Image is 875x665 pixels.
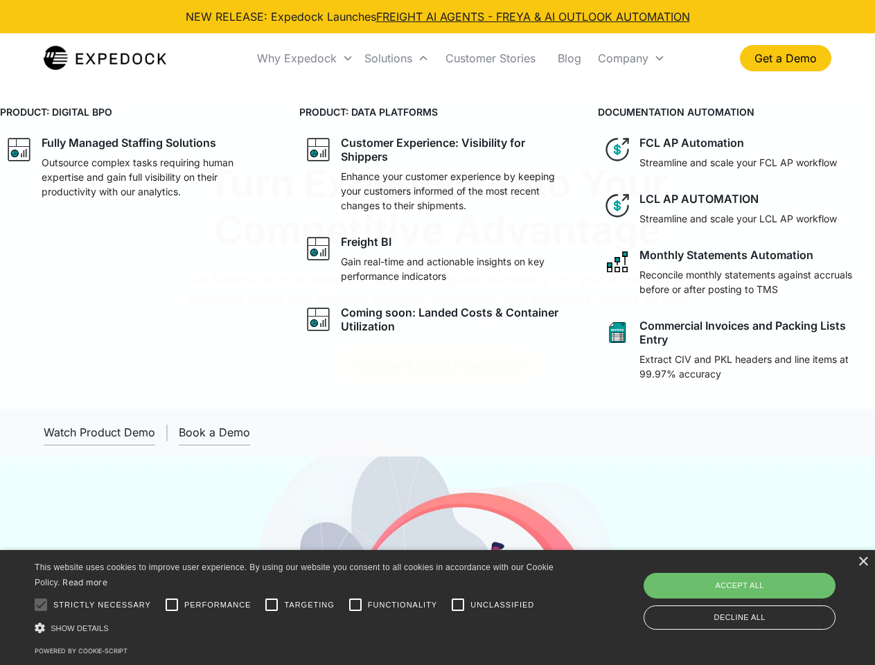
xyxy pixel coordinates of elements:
[341,254,571,283] p: Gain real-time and actionable insights on key performance indicators
[184,599,251,611] span: Performance
[639,267,869,296] p: Reconcile monthly statements against accruals before or after posting to TMS
[364,51,412,65] div: Solutions
[603,319,631,346] img: sheet icon
[603,136,631,163] img: dollar icon
[341,169,571,213] p: Enhance your customer experience by keeping your customers informed of the most recent changes to...
[251,35,359,82] div: Why Expedock
[51,624,109,632] span: Show details
[341,235,391,249] div: Freight BI
[42,155,272,199] p: Outsource complex tasks requiring human expertise and gain full visibility on their productivity ...
[603,192,631,220] img: dollar icon
[305,136,333,163] img: graph icon
[639,352,869,381] p: Extract CIV and PKL headers and line items at 99.97% accuracy
[44,420,155,445] a: open lightbox
[644,515,875,665] iframe: Chat Widget
[598,186,875,231] a: dollar iconLCL AP AUTOMATIONStreamline and scale your LCL AP workflow
[639,192,759,206] div: LCL AP AUTOMATION
[53,599,151,611] span: Strictly necessary
[35,562,554,588] span: This website uses cookies to improve user experience. By using our website you consent to all coo...
[35,621,558,635] div: Show details
[179,425,250,439] div: Book a Demo
[598,130,875,175] a: dollar iconFCL AP AutomationStreamline and scale your FCL AP workflow
[62,577,107,587] a: Read more
[6,136,33,163] img: graph icon
[547,35,592,82] a: Blog
[598,105,875,119] h4: DOCUMENTATION AUTOMATION
[359,35,434,82] div: Solutions
[42,136,216,150] div: Fully Managed Staffing Solutions
[639,136,744,150] div: FCL AP Automation
[376,10,690,24] a: FREIGHT AI AGENTS - FREYA & AI OUTLOOK AUTOMATION
[740,45,831,71] a: Get a Demo
[35,647,127,655] a: Powered by cookie-script
[186,8,690,25] div: NEW RELEASE: Expedock Launches
[299,105,576,119] h4: PRODUCT: DATA PLATFORMS
[639,155,837,170] p: Streamline and scale your FCL AP workflow
[470,599,534,611] span: Unclassified
[639,211,837,226] p: Streamline and scale your LCL AP workflow
[305,235,333,263] img: graph icon
[598,51,648,65] div: Company
[179,420,250,445] a: Book a Demo
[299,130,576,218] a: graph iconCustomer Experience: Visibility for ShippersEnhance your customer experience by keeping...
[284,599,334,611] span: Targeting
[341,136,571,163] div: Customer Experience: Visibility for Shippers
[299,229,576,289] a: graph iconFreight BIGain real-time and actionable insights on key performance indicators
[257,51,337,65] div: Why Expedock
[44,44,166,72] a: home
[598,313,875,387] a: sheet iconCommercial Invoices and Packing Lists EntryExtract CIV and PKL headers and line items a...
[592,35,671,82] div: Company
[44,44,166,72] img: Expedock Logo
[434,35,547,82] a: Customer Stories
[341,305,571,333] div: Coming soon: Landed Costs & Container Utilization
[299,300,576,339] a: graph iconComing soon: Landed Costs & Container Utilization
[368,599,437,611] span: Functionality
[44,425,155,439] div: Watch Product Demo
[639,319,869,346] div: Commercial Invoices and Packing Lists Entry
[639,248,813,262] div: Monthly Statements Automation
[598,242,875,302] a: network like iconMonthly Statements AutomationReconcile monthly statements against accruals befor...
[603,248,631,276] img: network like icon
[305,305,333,333] img: graph icon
